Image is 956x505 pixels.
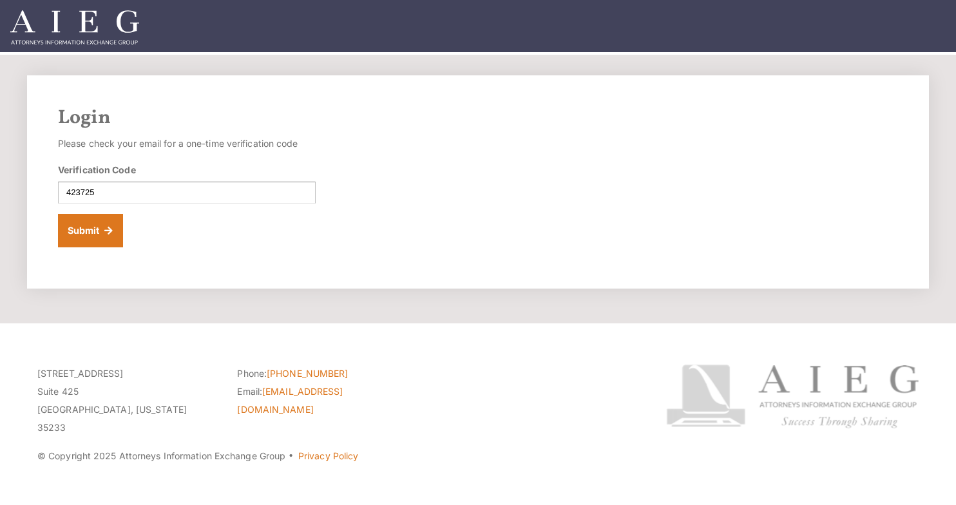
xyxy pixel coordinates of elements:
a: [EMAIL_ADDRESS][DOMAIN_NAME] [237,386,343,415]
a: Privacy Policy [298,450,358,461]
p: [STREET_ADDRESS] Suite 425 [GEOGRAPHIC_DATA], [US_STATE] 35233 [37,365,218,437]
img: Attorneys Information Exchange Group logo [666,365,919,428]
span: · [288,455,294,462]
label: Verification Code [58,163,136,176]
img: Attorneys Information Exchange Group [10,10,139,44]
h2: Login [58,106,898,129]
p: © Copyright 2025 Attorneys Information Exchange Group [37,447,618,465]
button: Submit [58,214,123,247]
p: Please check your email for a one-time verification code [58,135,316,153]
li: Phone: [237,365,417,383]
a: [PHONE_NUMBER] [267,368,348,379]
li: Email: [237,383,417,419]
